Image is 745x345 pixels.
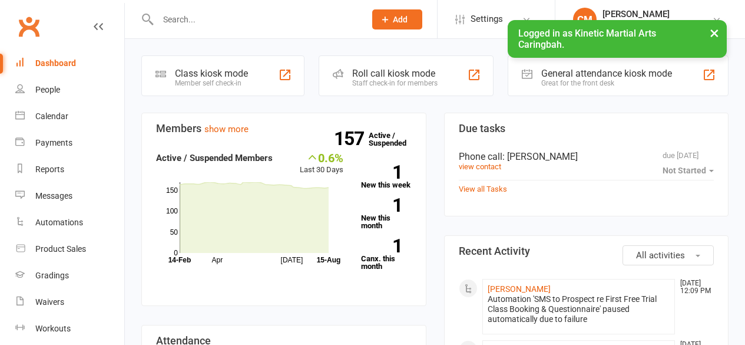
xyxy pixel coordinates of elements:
h3: Recent Activity [459,245,714,257]
div: Payments [35,138,72,147]
span: All activities [636,250,685,261]
strong: Active / Suspended Members [156,153,273,163]
div: Product Sales [35,244,86,254]
div: Roll call kiosk mode [352,68,438,79]
a: 1New this week [361,165,412,189]
div: 0.6% [300,151,343,164]
div: Automations [35,218,83,227]
div: Waivers [35,297,64,307]
a: 1New this month [361,198,412,229]
div: Reports [35,165,64,174]
span: Settings [471,6,503,32]
button: Add [372,9,422,29]
a: Product Sales [15,236,124,262]
div: Gradings [35,271,69,280]
div: Member self check-in [175,79,248,87]
a: Waivers [15,289,124,316]
a: View all Tasks [459,185,507,193]
a: Calendar [15,103,124,130]
a: Workouts [15,316,124,342]
span: : [PERSON_NAME] [502,151,578,162]
a: Payments [15,130,124,156]
input: Search... [154,11,357,28]
strong: 157 [334,130,369,147]
a: view contact [459,162,501,171]
h3: Due tasks [459,123,714,134]
a: 157Active / Suspended [369,123,420,156]
a: Dashboard [15,50,124,77]
div: Class kiosk mode [175,68,248,79]
div: Messages [35,191,72,201]
div: General attendance kiosk mode [541,68,672,79]
button: × [704,20,725,45]
a: show more [204,124,249,134]
div: Automation 'SMS to Prospect re First Free Trial Class Booking & Questionnaire' paused automatical... [488,294,670,324]
strong: 1 [361,237,402,255]
span: Logged in as Kinetic Martial Arts Caringbah. [518,28,656,50]
a: People [15,77,124,103]
a: [PERSON_NAME] [488,284,551,294]
a: Automations [15,209,124,236]
time: [DATE] 12:09 PM [674,280,713,295]
a: 1Canx. this month [361,239,412,270]
a: Clubworx [14,12,44,41]
div: Dashboard [35,58,76,68]
div: Calendar [35,111,68,121]
a: Messages [15,183,124,209]
div: Kinetic Martial Arts Caringbah [602,19,712,30]
h3: Members [156,123,412,134]
a: Gradings [15,262,124,289]
div: CM [573,8,597,31]
div: Workouts [35,324,71,333]
div: People [35,85,60,94]
strong: 1 [361,163,402,181]
div: Staff check-in for members [352,79,438,87]
div: Phone call [459,151,714,162]
div: Great for the front desk [541,79,672,87]
div: Last 30 Days [300,151,343,176]
span: Add [393,15,408,24]
button: All activities [623,245,714,265]
div: [PERSON_NAME] [602,9,712,19]
strong: 1 [361,196,402,214]
a: Reports [15,156,124,183]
